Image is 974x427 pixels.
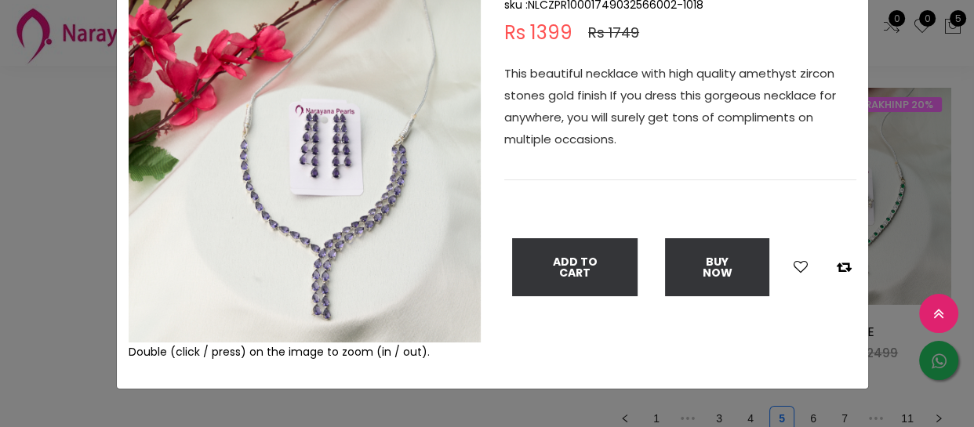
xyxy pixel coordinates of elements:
[504,63,856,150] p: This beautiful necklace with high quality amethyst zircon stones gold finish If you dress this go...
[789,257,812,277] button: Add to wishlist
[504,24,572,42] span: Rs 1399
[832,257,856,277] button: Add to compare
[588,24,639,42] span: Rs 1749
[129,342,481,361] div: Double (click / press) on the image to zoom (in / out).
[512,238,638,296] button: Add To Cart
[665,238,769,296] button: Buy Now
